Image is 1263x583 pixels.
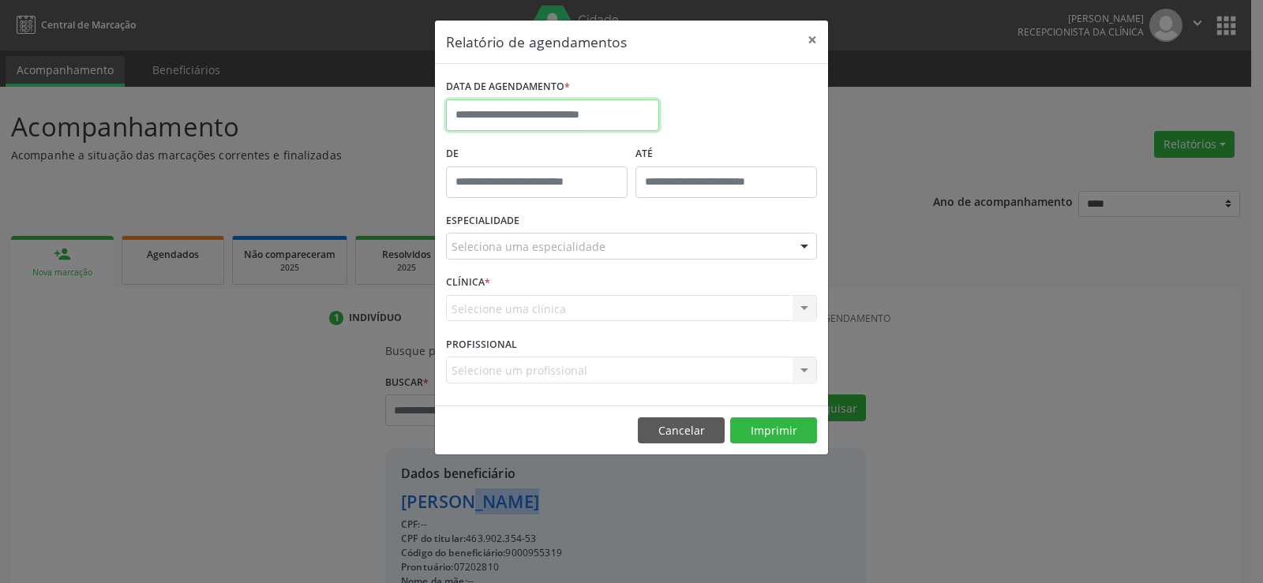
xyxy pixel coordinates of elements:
[446,142,628,166] label: De
[446,271,490,295] label: CLÍNICA
[796,21,828,59] button: Close
[446,209,519,234] label: ESPECIALIDADE
[446,75,570,99] label: DATA DE AGENDAMENTO
[730,417,817,444] button: Imprimir
[446,32,627,52] h5: Relatório de agendamentos
[638,417,725,444] button: Cancelar
[446,332,517,357] label: PROFISSIONAL
[635,142,817,166] label: ATÉ
[452,238,605,255] span: Seleciona uma especialidade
